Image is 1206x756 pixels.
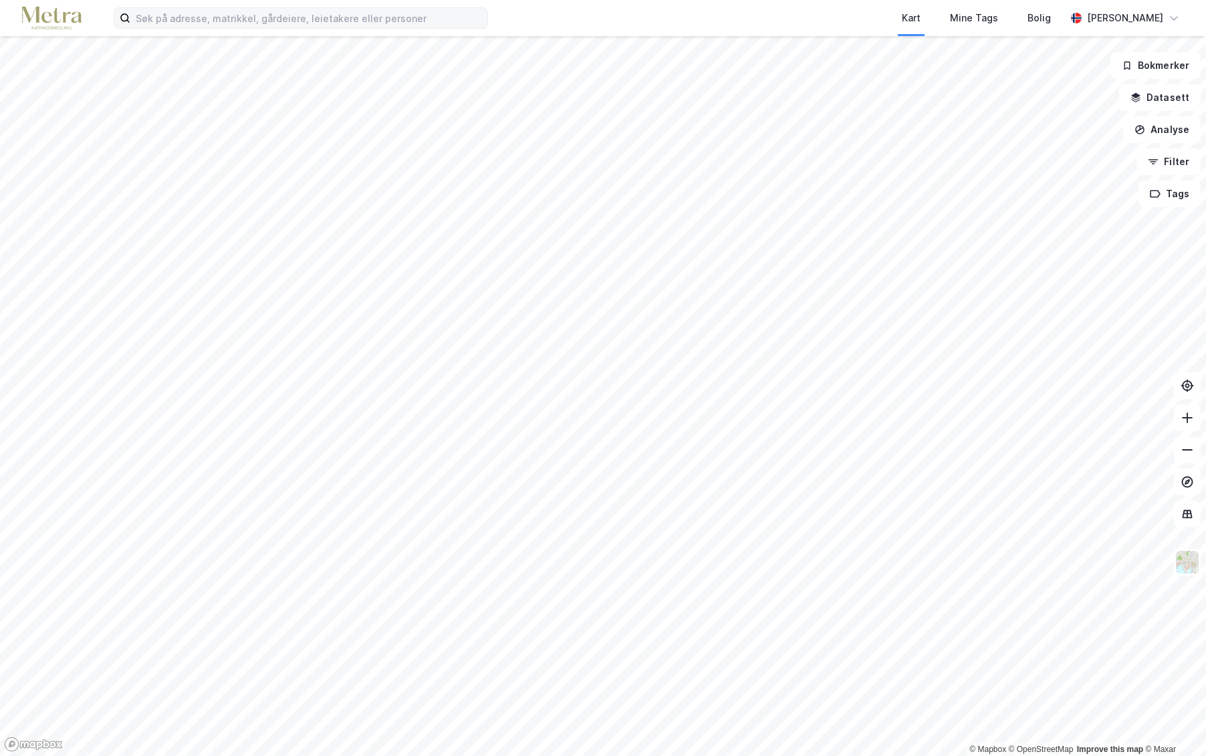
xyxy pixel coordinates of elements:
[1136,148,1201,175] button: Filter
[1087,10,1163,26] div: [PERSON_NAME]
[1139,692,1206,756] div: Kontrollprogram for chat
[1077,745,1143,754] a: Improve this map
[1123,116,1201,143] button: Analyse
[130,8,487,28] input: Søk på adresse, matrikkel, gårdeiere, leietakere eller personer
[1028,10,1051,26] div: Bolig
[1119,84,1201,111] button: Datasett
[21,7,82,30] img: metra-logo.256734c3b2bbffee19d4.png
[902,10,921,26] div: Kart
[1009,745,1074,754] a: OpenStreetMap
[950,10,998,26] div: Mine Tags
[1138,180,1201,207] button: Tags
[1110,52,1201,79] button: Bokmerker
[1175,549,1200,575] img: Z
[1139,692,1206,756] iframe: Chat Widget
[4,737,63,752] a: Mapbox homepage
[969,745,1006,754] a: Mapbox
